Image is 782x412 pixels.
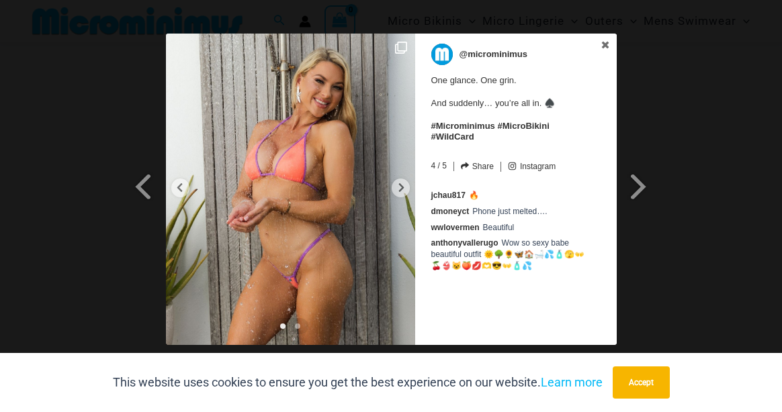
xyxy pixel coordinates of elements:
span: Phone just melted…. [472,207,547,216]
a: Instagram [508,162,556,172]
p: This website uses cookies to ensure you get the best experience on our website. [113,372,603,393]
a: Learn more [541,375,603,389]
a: Share [461,162,494,171]
img: microminimus.jpg [431,44,453,65]
a: wwlovermen [431,223,480,232]
p: @microminimus [460,44,528,65]
span: 4 / 5 [431,158,447,170]
a: #MicroBikini [497,121,549,131]
span: 🔥 [469,191,479,200]
a: jchau817 [431,191,466,200]
a: dmoneyct [431,207,470,216]
span: Beautiful [483,223,515,232]
button: Accept [613,366,670,399]
img: One glance. One grin.<br> <br> And suddenly… you’re all in. ♠️ <br> <br> #Microminimus #MicroBiki... [166,34,415,345]
a: @microminimus [431,44,592,65]
span: One glance. One grin. And suddenly… you’re all in. ♠️ [431,68,592,143]
a: anthonyvallerugo [431,238,498,248]
a: #WildCard [431,132,474,142]
a: #Microminimus [431,121,495,131]
span: Wow so sexy babe beautiful outfit 🌞🌳🌻🦋🏠🛁💦🧴🫣👐🍒👙😺🍑💋🫶😎👐🧴💦 [431,238,584,270]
